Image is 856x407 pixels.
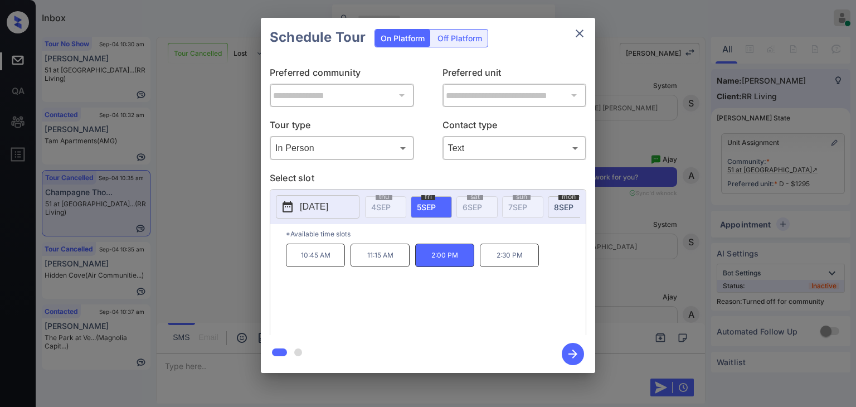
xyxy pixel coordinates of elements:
div: date-select [411,196,452,218]
p: Select slot [270,171,586,189]
span: fri [421,193,435,200]
p: Preferred community [270,66,414,84]
p: Preferred unit [442,66,587,84]
p: 10:45 AM [286,244,345,267]
span: 5 SEP [417,202,436,212]
p: Contact type [442,118,587,136]
button: btn-next [555,340,591,369]
span: 8 SEP [554,202,573,212]
p: Tour type [270,118,414,136]
p: 2:00 PM [415,244,474,267]
div: On Platform [375,30,430,47]
p: [DATE] [300,200,328,214]
span: mon [558,193,579,200]
div: In Person [273,139,411,157]
div: date-select [548,196,589,218]
div: Text [445,139,584,157]
h2: Schedule Tour [261,18,374,57]
p: *Available time slots [286,224,586,244]
p: 2:30 PM [480,244,539,267]
button: [DATE] [276,195,359,219]
p: 11:15 AM [351,244,410,267]
button: close [568,22,591,45]
div: Off Platform [432,30,488,47]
